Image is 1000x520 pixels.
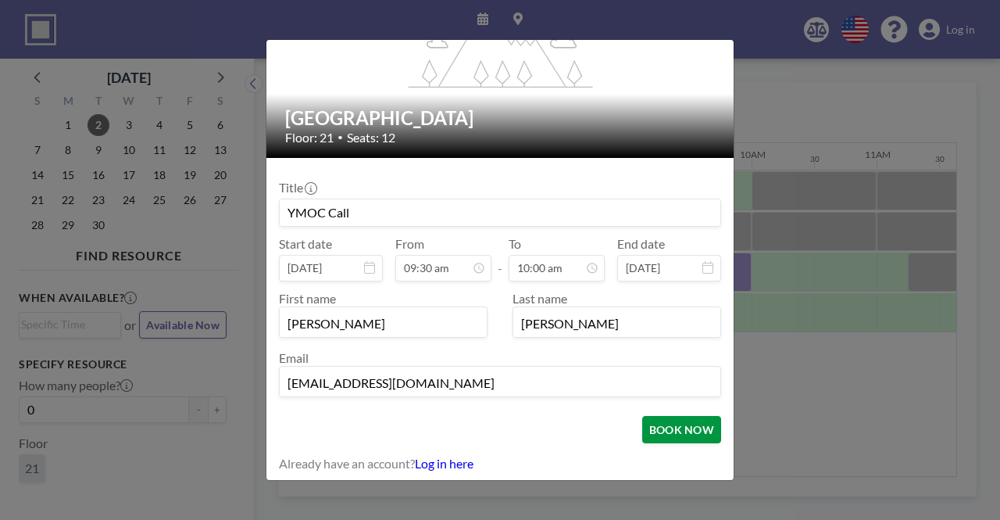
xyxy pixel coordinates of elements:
button: BOOK NOW [642,416,721,443]
label: From [395,236,424,252]
span: Already have an account? [279,456,415,472]
a: Log in here [415,456,473,471]
label: First name [279,291,336,306]
label: To [509,236,521,252]
input: First name [280,310,487,337]
label: Last name [512,291,567,306]
span: • [337,131,343,143]
input: Guest reservation [280,199,720,226]
span: Seats: 12 [347,130,395,145]
label: Email [279,350,309,365]
h2: [GEOGRAPHIC_DATA] [285,106,716,130]
span: - [498,242,502,276]
input: Email [280,370,720,396]
label: Start date [279,236,332,252]
label: Title [279,180,316,195]
input: Last name [513,310,720,337]
label: End date [617,236,665,252]
span: Floor: 21 [285,130,334,145]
